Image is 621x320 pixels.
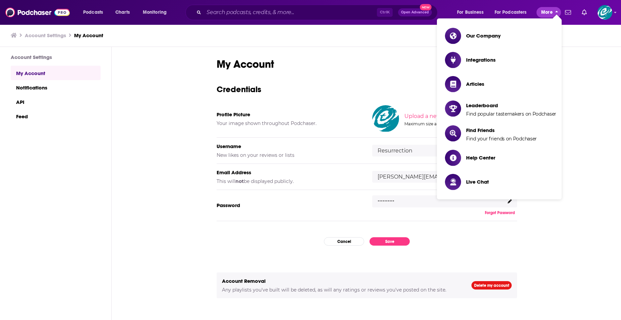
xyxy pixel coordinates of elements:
[598,5,612,20] button: Show profile menu
[11,109,101,123] a: Feed
[541,8,553,17] span: More
[466,127,537,133] span: Find Friends
[466,33,501,39] span: Our Company
[466,111,556,117] span: Find popular tastemakers on Podchaser
[204,7,377,18] input: Search podcasts, credits, & more...
[217,143,361,149] h5: Username
[217,152,361,158] h5: New likes on your reviews or lists
[11,66,101,80] a: My Account
[598,5,612,20] span: Logged in as Resurrection
[217,120,361,126] h5: Your image shown throughout Podchaser.
[466,81,484,87] span: Articles
[111,7,134,18] a: Charts
[401,11,429,14] span: Open Advanced
[378,194,394,203] p: ..........
[377,8,393,17] span: Ctrl K
[483,210,517,215] button: Forgot Password
[324,237,364,246] button: Cancel
[222,278,461,284] h5: Account Removal
[192,5,444,20] div: Search podcasts, credits, & more...
[466,179,489,185] span: Live Chat
[217,111,361,118] h5: Profile Picture
[370,237,410,246] button: Save
[74,32,103,39] a: My Account
[495,8,527,17] span: For Podcasters
[222,287,461,293] h5: Any playlists you've built will be deleted, as will any ratings or reviews you've posted on the s...
[11,54,101,60] h3: Account Settings
[490,7,537,18] button: open menu
[11,94,101,109] a: API
[83,8,103,17] span: Podcasts
[217,169,361,176] h5: Email Address
[537,7,561,18] button: close menu
[466,102,556,109] span: Leaderboard
[25,32,66,39] a: Account Settings
[11,80,101,94] a: Notifications
[579,7,589,18] a: Show notifications dropdown
[217,84,517,94] h3: Credentials
[404,121,516,126] div: Maximum size allowed 5MB of PNG, JPEG, JPG
[398,8,432,16] button: Open AdvancedNew
[217,202,361,208] h5: Password
[78,7,112,18] button: open menu
[466,136,537,142] span: Find your friends on Podchaser
[372,105,399,132] img: Your profile image
[217,178,361,184] h5: This will be displayed publicly.
[420,4,432,10] span: New
[466,154,495,161] span: Help Center
[138,7,175,18] button: open menu
[457,8,484,17] span: For Business
[143,8,167,17] span: Monitoring
[598,5,612,20] img: User Profile
[471,281,512,290] a: Delete my account
[217,58,517,71] h1: My Account
[562,7,574,18] a: Show notifications dropdown
[115,8,130,17] span: Charts
[372,171,517,183] input: email
[452,7,492,18] button: open menu
[372,145,517,156] input: username
[466,57,496,63] span: Integrations
[5,6,70,19] img: Podchaser - Follow, Share and Rate Podcasts
[235,178,244,184] b: not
